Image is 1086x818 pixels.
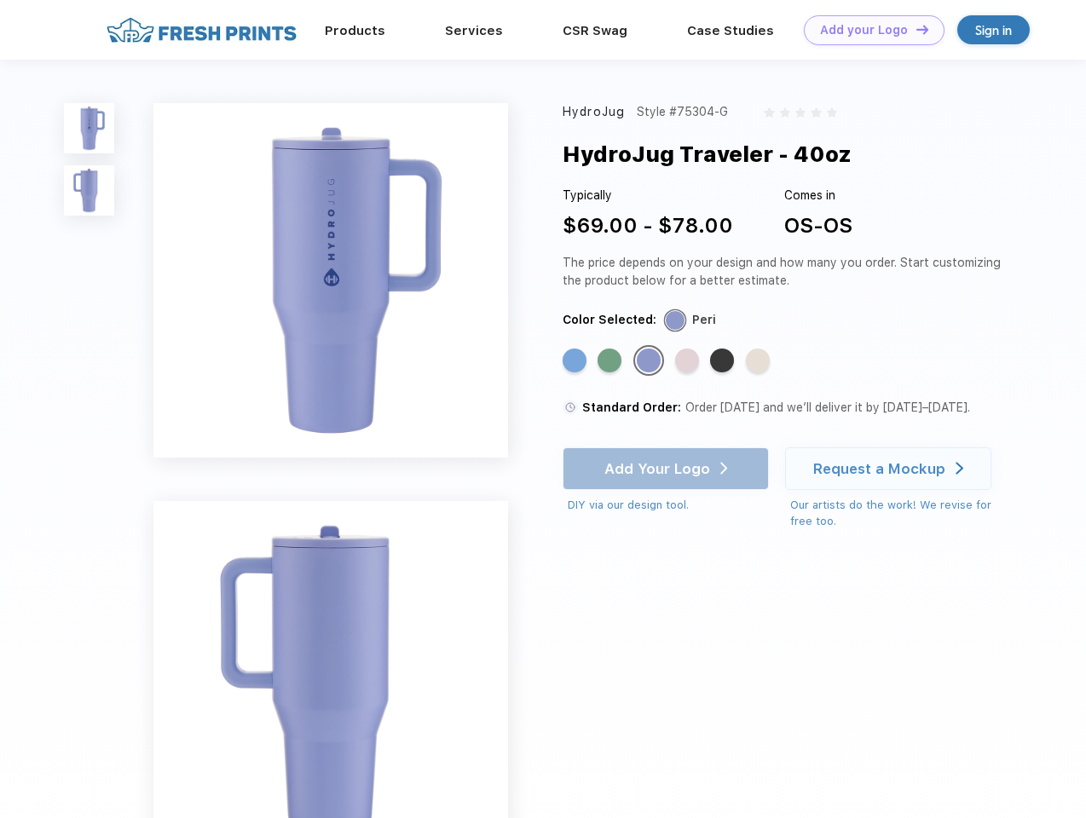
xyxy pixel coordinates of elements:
div: Riptide [563,349,586,372]
div: Peri [637,349,661,372]
div: Comes in [784,187,852,204]
img: func=resize&h=100 [64,165,114,216]
div: HydroJug [563,103,625,121]
div: Black [710,349,734,372]
div: HydroJug Traveler - 40oz [563,138,852,170]
div: OS-OS [784,210,852,241]
span: Standard Order: [582,400,681,414]
div: Add your Logo [820,23,908,37]
div: Our artists do the work! We revise for free too. [790,497,1008,530]
img: func=resize&h=640 [153,103,508,458]
img: white arrow [956,462,963,475]
img: gray_star.svg [795,107,806,118]
img: gray_star.svg [764,107,774,118]
div: Style #75304-G [637,103,728,121]
a: Products [325,23,385,38]
img: DT [916,25,928,34]
div: Cream [746,349,770,372]
img: gray_star.svg [780,107,790,118]
span: Order [DATE] and we’ll deliver it by [DATE]–[DATE]. [685,400,970,414]
img: fo%20logo%202.webp [101,15,302,45]
div: DIY via our design tool. [568,497,769,514]
div: $69.00 - $78.00 [563,210,733,241]
img: standard order [563,400,578,415]
div: Color Selected: [563,311,656,329]
div: Sign in [975,20,1012,40]
a: Sign in [957,15,1030,44]
div: Request a Mockup [813,460,945,477]
div: Sage [598,349,621,372]
div: Typically [563,187,733,204]
img: gray_star.svg [827,107,837,118]
div: Pink Sand [675,349,699,372]
div: Peri [692,311,716,329]
div: The price depends on your design and how many you order. Start customizing the product below for ... [563,254,1008,290]
img: gray_star.svg [811,107,821,118]
img: func=resize&h=100 [64,103,114,153]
